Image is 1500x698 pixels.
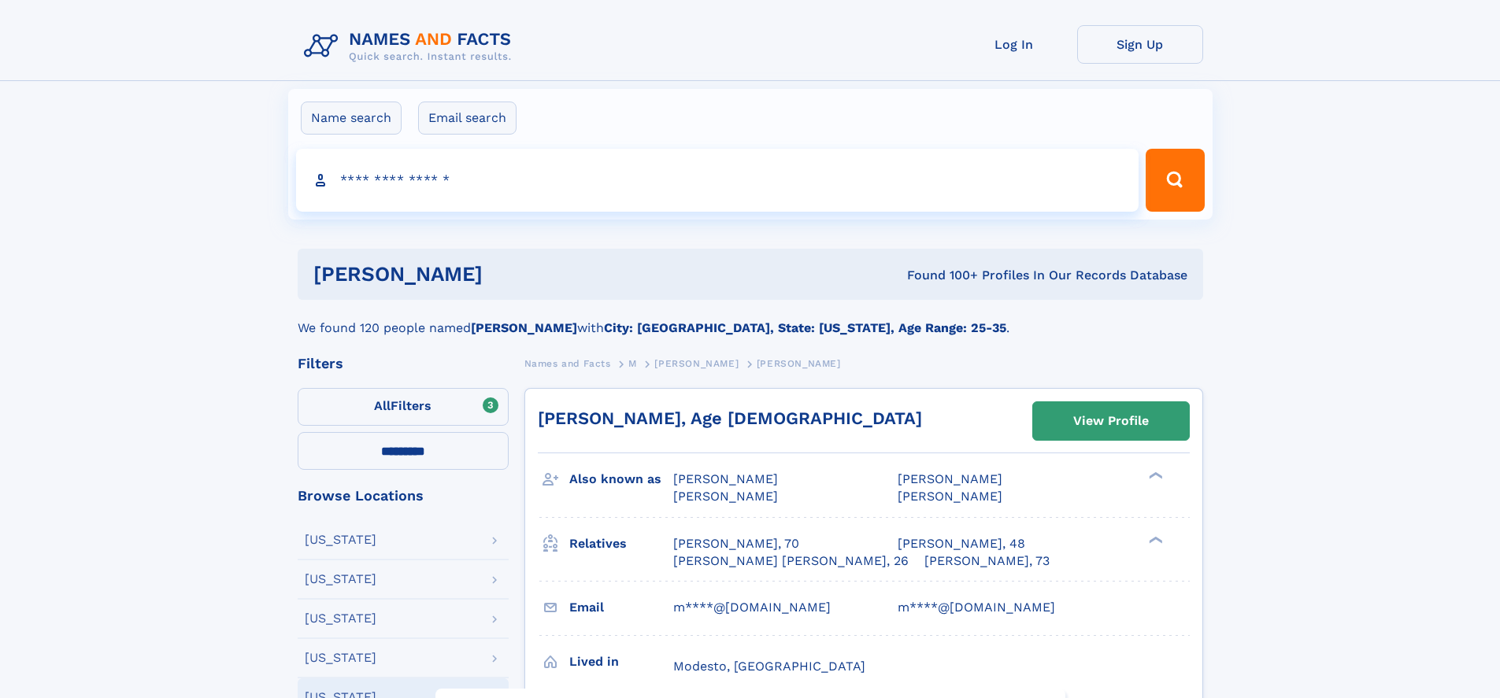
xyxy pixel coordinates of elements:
[305,534,376,546] div: [US_STATE]
[673,535,799,552] a: [PERSON_NAME], 70
[1145,471,1164,481] div: ❯
[604,320,1006,335] b: City: [GEOGRAPHIC_DATA], State: [US_STATE], Age Range: 25-35
[898,471,1002,486] span: [PERSON_NAME]
[924,552,1050,570] a: [PERSON_NAME], 73
[305,652,376,664] div: [US_STATE]
[296,149,1139,212] input: search input
[524,353,611,373] a: Names and Facts
[569,648,673,675] h3: Lived in
[313,264,695,284] h1: [PERSON_NAME]
[298,25,524,68] img: Logo Names and Facts
[1077,25,1203,64] a: Sign Up
[654,358,739,369] span: [PERSON_NAME]
[654,353,739,373] a: [PERSON_NAME]
[673,471,778,486] span: [PERSON_NAME]
[628,358,637,369] span: M
[569,594,673,621] h3: Email
[569,466,673,493] h3: Also known as
[301,102,402,135] label: Name search
[673,489,778,504] span: [PERSON_NAME]
[673,552,909,570] a: [PERSON_NAME] [PERSON_NAME], 26
[951,25,1077,64] a: Log In
[298,489,509,503] div: Browse Locations
[898,535,1025,552] a: [PERSON_NAME], 48
[298,388,509,426] label: Filters
[538,408,922,428] a: [PERSON_NAME], Age [DEMOGRAPHIC_DATA]
[305,573,376,585] div: [US_STATE]
[898,489,1002,504] span: [PERSON_NAME]
[305,612,376,625] div: [US_STATE]
[471,320,577,335] b: [PERSON_NAME]
[374,398,391,413] span: All
[673,659,865,674] span: Modesto, [GEOGRAPHIC_DATA]
[298,300,1203,338] div: We found 120 people named with .
[1073,403,1149,439] div: View Profile
[1145,534,1164,545] div: ❯
[628,353,637,373] a: M
[1146,149,1204,212] button: Search Button
[569,530,673,557] h3: Relatives
[694,267,1187,284] div: Found 100+ Profiles In Our Records Database
[298,356,509,371] div: Filters
[418,102,517,135] label: Email search
[1033,402,1189,440] a: View Profile
[757,358,841,369] span: [PERSON_NAME]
